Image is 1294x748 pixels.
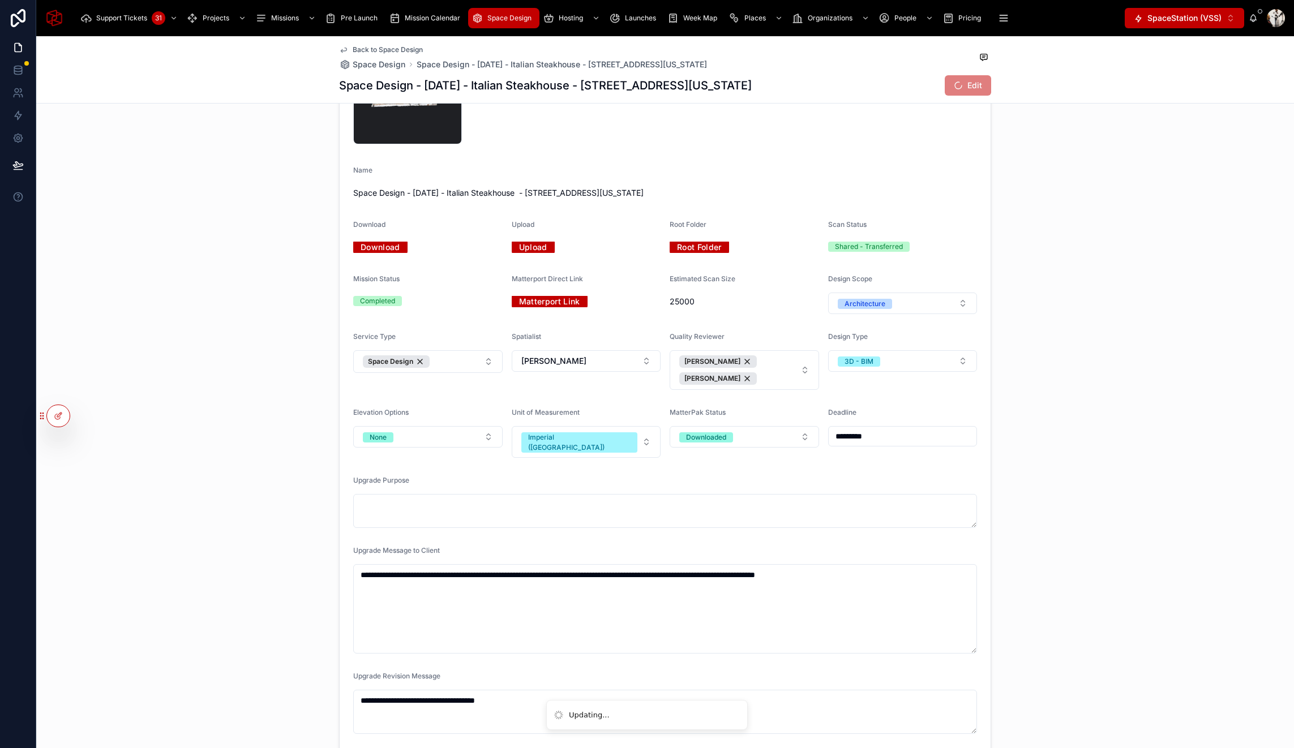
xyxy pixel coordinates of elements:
a: Space Design [339,59,405,70]
a: Organizations [789,8,875,28]
span: Space Design [487,14,532,23]
div: scrollable content [72,6,1125,31]
button: Select Button [828,293,977,314]
span: Upgrade Purpose [353,476,409,484]
a: Mission Calendar [385,8,468,28]
button: Select Button [828,350,977,372]
a: Pre Launch [322,8,385,28]
span: Support Tickets [96,14,147,23]
img: App logo [45,9,63,27]
div: Completed [360,296,395,306]
div: None [370,432,387,442]
h1: Space Design - [DATE] - Italian Steakhouse - [STREET_ADDRESS][US_STATE] [339,78,752,93]
span: Design Type [828,332,868,341]
span: Upgrade Revision Message [353,672,440,680]
a: Root Folder [670,238,729,256]
button: Select Button [670,426,819,448]
span: Service Type [353,332,396,341]
span: Back to Space Design [353,45,423,54]
a: Places [725,8,789,28]
span: SpaceStation (VSS) [1147,12,1222,24]
span: Mission Status [353,274,400,283]
span: People [894,14,916,23]
button: Select Button [670,350,819,390]
a: Matterport Link [512,293,588,310]
button: Unselect 5 [363,355,430,368]
span: [PERSON_NAME] [684,374,740,383]
span: Upload [512,220,534,229]
button: Unselect 160 [679,355,757,368]
button: Unselect NONE [363,431,393,442]
span: Week Map [683,14,717,23]
span: Quality Reviewer [670,332,725,341]
span: Estimated Scan Size [670,274,735,283]
span: Deadline [828,408,856,416]
span: MatterPak Status [670,408,726,416]
span: Root Folder [670,220,706,229]
div: Updating... [569,710,610,721]
div: Shared - Transferred [835,242,903,252]
span: Spatialist [512,332,541,341]
button: Select Button [353,426,503,448]
span: Upgrade Message to Client [353,546,440,554]
span: Organizations [808,14,852,23]
span: Scan Status [828,220,867,229]
span: Pricing [958,14,981,23]
span: Matterport Direct Link [512,274,583,283]
span: Download [353,220,385,229]
button: Select Button [353,350,503,373]
span: Projects [203,14,229,23]
button: Select Button [1125,8,1244,28]
span: Launches [625,14,656,23]
span: [PERSON_NAME] [684,357,740,366]
a: Pricing [939,8,989,28]
span: Pre Launch [341,14,378,23]
div: Imperial ([GEOGRAPHIC_DATA]) [528,432,631,453]
a: Space Design [468,8,539,28]
span: Hosting [559,14,583,23]
div: Downloaded [686,432,726,442]
div: 31 [152,11,165,25]
button: Unselect 1266551 [679,372,757,385]
span: Design Scope [828,274,872,283]
a: Support Tickets31 [77,8,183,28]
button: Select Button [512,350,661,372]
span: [PERSON_NAME] [521,355,586,367]
a: Download [353,238,408,256]
button: Select Button [512,426,661,458]
span: Space Design [368,357,413,366]
span: Missions [271,14,299,23]
a: People [875,8,939,28]
span: Space Design - [DATE] - Italian Steakhouse - [STREET_ADDRESS][US_STATE] [353,187,977,199]
a: Space Design - [DATE] - Italian Steakhouse - [STREET_ADDRESS][US_STATE] [417,59,707,70]
span: Name [353,166,372,174]
a: Projects [183,8,252,28]
span: 25000 [670,296,819,307]
span: Unit of Measurement [512,408,580,416]
a: Back to Space Design [339,45,423,54]
button: Unselect ARCHITECTURE [838,298,892,309]
a: Hosting [539,8,606,28]
div: Architecture [845,299,885,309]
span: Elevation Options [353,408,409,416]
div: 3D - BIM [845,356,873,367]
span: Space Design [353,59,405,70]
a: Missions [252,8,322,28]
span: Places [744,14,766,23]
a: Launches [606,8,664,28]
a: Upload [512,238,555,256]
a: Week Map [664,8,725,28]
span: Mission Calendar [405,14,460,23]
